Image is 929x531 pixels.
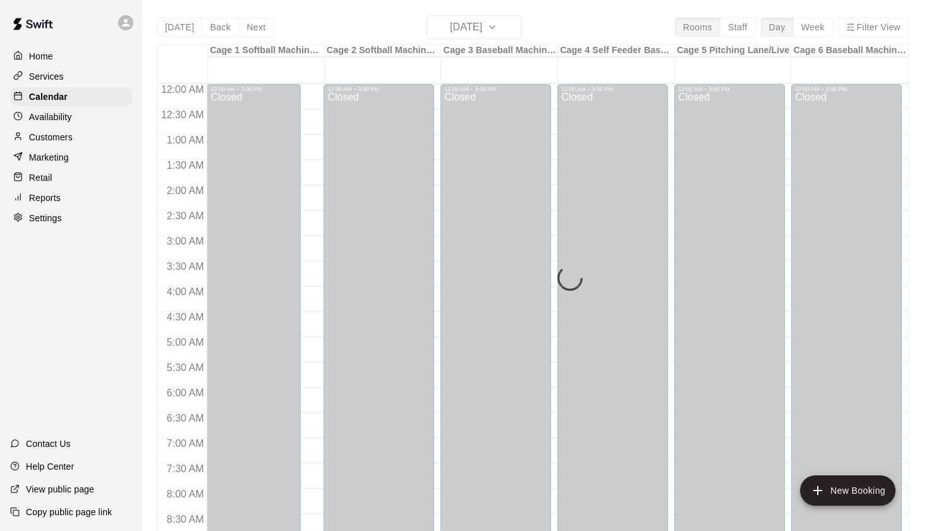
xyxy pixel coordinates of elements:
[795,86,898,92] div: 12:00 AM – 3:00 PM
[164,135,207,145] span: 1:00 AM
[26,483,94,496] p: View public page
[10,188,132,207] a: Reports
[327,86,430,92] div: 12:00 AM – 3:00 PM
[164,312,207,322] span: 4:30 AM
[10,168,132,187] a: Retail
[158,84,207,95] span: 12:00 AM
[10,209,132,228] a: Settings
[10,67,132,86] a: Services
[164,388,207,398] span: 6:00 AM
[164,261,207,272] span: 3:30 AM
[10,128,132,147] a: Customers
[675,45,792,57] div: Cage 5 Pitching Lane/Live
[791,45,908,57] div: Cage 6 Baseball Machine/Softball Machine/Live
[26,506,112,518] p: Copy public page link
[29,90,68,103] p: Calendar
[29,151,69,164] p: Marketing
[158,109,207,120] span: 12:30 AM
[10,107,132,126] a: Availability
[800,475,896,506] button: add
[164,160,207,171] span: 1:30 AM
[678,86,781,92] div: 12:00 AM – 3:00 PM
[325,45,442,57] div: Cage 2 Softball Machine/Live
[164,286,207,297] span: 4:00 AM
[444,86,547,92] div: 12:00 AM – 3:00 PM
[441,45,558,57] div: Cage 3 Baseball Machine/Softball Machine
[164,514,207,525] span: 8:30 AM
[10,87,132,106] a: Calendar
[164,489,207,499] span: 8:00 AM
[29,212,62,224] p: Settings
[29,111,72,123] p: Availability
[26,460,74,473] p: Help Center
[164,236,207,247] span: 3:00 AM
[164,337,207,348] span: 5:00 AM
[29,50,53,63] p: Home
[164,362,207,373] span: 5:30 AM
[29,70,64,83] p: Services
[164,211,207,221] span: 2:30 AM
[561,86,664,92] div: 12:00 AM – 3:00 PM
[164,413,207,424] span: 6:30 AM
[10,47,132,66] a: Home
[164,438,207,449] span: 7:00 AM
[164,185,207,196] span: 2:00 AM
[164,463,207,474] span: 7:30 AM
[10,148,132,167] a: Marketing
[558,45,675,57] div: Cage 4 Self Feeder Baseball Machine/Live
[29,192,61,204] p: Reports
[29,171,52,184] p: Retail
[208,45,325,57] div: Cage 1 Softball Machine/Live
[210,86,297,92] div: 12:00 AM – 3:00 PM
[26,437,71,450] p: Contact Us
[29,131,73,143] p: Customers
